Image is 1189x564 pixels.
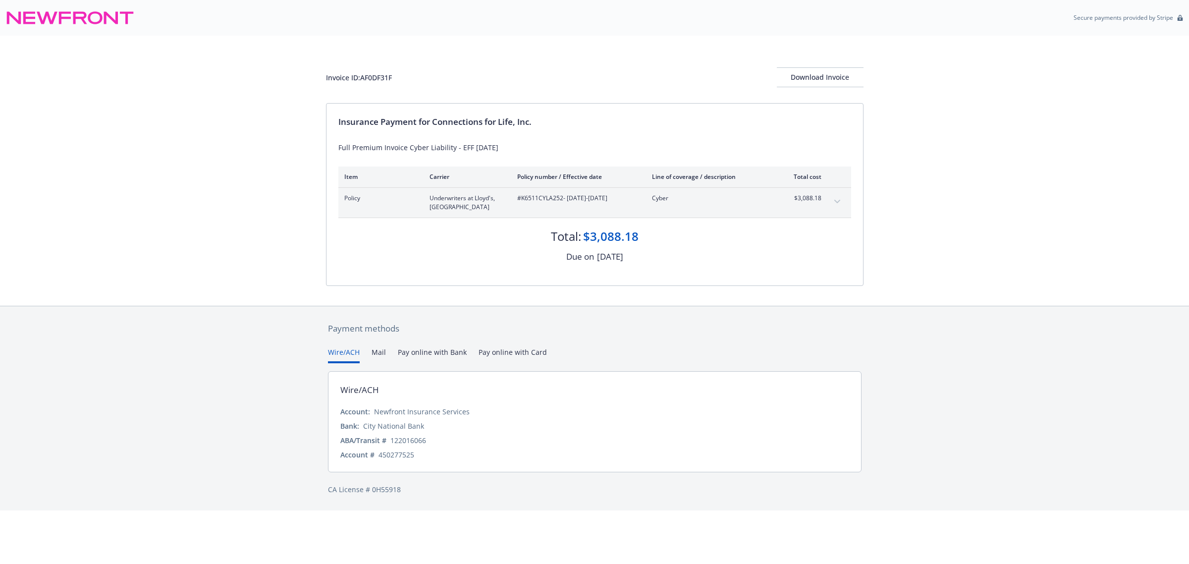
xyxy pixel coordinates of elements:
div: $3,088.18 [583,228,639,245]
div: CA License # 0H55918 [328,484,862,495]
span: $3,088.18 [784,194,821,203]
div: ABA/Transit # [340,435,386,446]
div: City National Bank [363,421,424,431]
span: #K6511CYLA252 - [DATE]-[DATE] [517,194,636,203]
p: Secure payments provided by Stripe [1074,13,1173,22]
div: Bank: [340,421,359,431]
span: Underwriters at Lloyd's, [GEOGRAPHIC_DATA] [430,194,501,212]
div: Account: [340,406,370,417]
div: Due on [566,250,594,263]
div: Full Premium Invoice Cyber Liability - EFF [DATE] [338,142,851,153]
div: Line of coverage / description [652,172,768,181]
button: Pay online with Bank [398,347,467,363]
div: Total cost [784,172,821,181]
div: Policy number / Effective date [517,172,636,181]
div: Wire/ACH [340,384,379,396]
span: Policy [344,194,414,203]
button: Wire/ACH [328,347,360,363]
button: Mail [372,347,386,363]
div: Invoice ID: AF0DF31F [326,72,392,83]
div: Item [344,172,414,181]
div: Account # [340,450,375,460]
span: Cyber [652,194,768,203]
div: PolicyUnderwriters at Lloyd's, [GEOGRAPHIC_DATA]#K6511CYLA252- [DATE]-[DATE]Cyber$3,088.18expand ... [338,188,851,218]
div: [DATE] [597,250,623,263]
button: Download Invoice [777,67,864,87]
button: expand content [829,194,845,210]
button: Pay online with Card [479,347,547,363]
div: Total: [551,228,581,245]
div: Insurance Payment for Connections for Life, Inc. [338,115,851,128]
div: 450277525 [378,450,414,460]
div: Payment methods [328,322,862,335]
div: Carrier [430,172,501,181]
div: Newfront Insurance Services [374,406,470,417]
div: 122016066 [390,435,426,446]
div: Download Invoice [777,68,864,87]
